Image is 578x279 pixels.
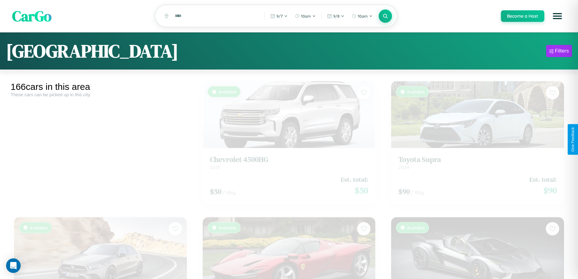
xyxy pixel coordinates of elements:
[210,150,368,159] h3: Chevrolet 4500HG
[349,11,376,21] button: 10am
[411,184,424,190] span: / day
[555,48,569,54] div: Filters
[341,170,368,179] span: Est. total:
[543,179,557,192] span: $ 90
[210,159,220,165] span: 2016
[12,6,52,26] span: CarGo
[210,150,368,165] a: Chevrolet 4500HG2016
[6,39,178,63] h1: [GEOGRAPHIC_DATA]
[301,14,311,19] span: 10am
[571,127,575,152] div: Give Feedback
[11,82,190,92] div: 166 cars in this area
[549,8,566,25] button: Open menu
[324,11,347,21] button: 9/8
[276,14,283,19] span: 9 / 7
[210,182,221,192] span: $ 50
[292,11,319,21] button: 10am
[333,14,340,19] span: 9 / 8
[223,184,235,190] span: / day
[398,150,557,165] a: Toyota Supra2024
[30,220,48,225] span: Available
[218,84,236,89] span: Available
[355,179,368,192] span: $ 50
[6,258,21,273] div: Open Intercom Messenger
[398,159,410,165] span: 2024
[529,170,557,179] span: Est. total:
[11,92,190,97] div: These cars can be picked up in this city.
[407,220,425,225] span: Available
[398,182,410,192] span: $ 90
[546,45,572,57] button: Filters
[407,84,425,89] span: Available
[398,150,557,159] h3: Toyota Supra
[267,11,291,21] button: 9/7
[358,14,368,19] span: 10am
[218,220,236,225] span: Available
[501,10,544,22] button: Become a Host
